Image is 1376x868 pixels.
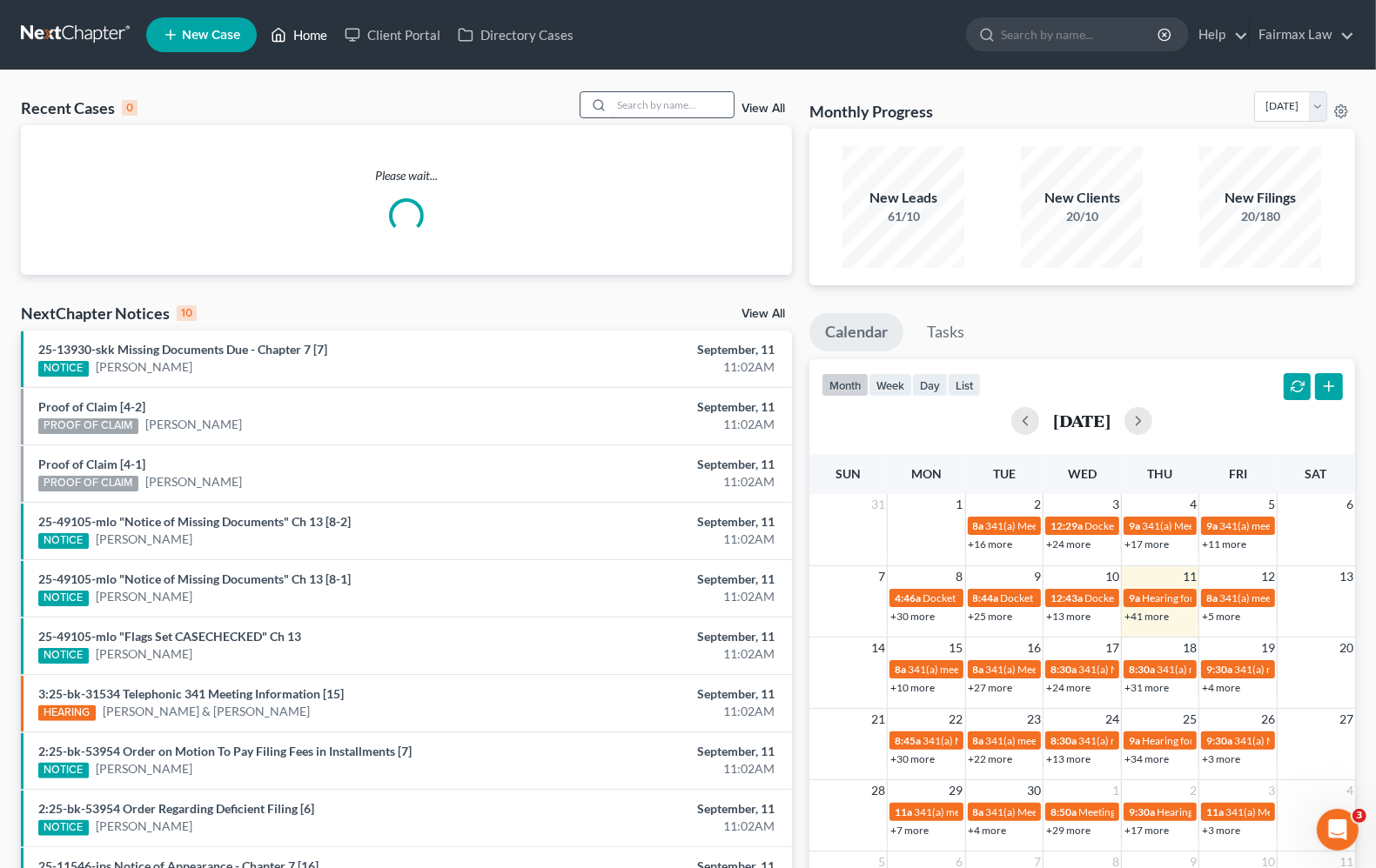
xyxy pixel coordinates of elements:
[948,709,965,730] span: 22
[809,101,933,122] h3: Monthly Progress
[540,760,775,778] div: 11:02AM
[1353,809,1366,823] span: 3
[842,188,964,208] div: New Leads
[38,744,412,758] a: 2:25-bk-53954 Order on Motion To Pay Filing Fees in Installments [7]
[1050,519,1083,532] span: 12:29a
[1104,709,1121,730] span: 24
[38,457,145,471] a: Proof of Claim [4-1]
[1157,805,1292,818] span: Hearing for [PERSON_NAME]
[38,820,89,836] div: NOTICE
[1199,208,1321,225] div: 20/180
[908,663,1168,676] span: 341(a) meeting for [PERSON_NAME] & [PERSON_NAME]
[876,566,887,587] span: 7
[540,456,775,473] div: September, 11
[1084,591,1240,604] span: Docket Text: for [PERSON_NAME]
[262,19,336,50] a: Home
[38,591,89,606] div: NOTICE
[1206,734,1232,747] span: 9:30a
[1104,566,1121,587] span: 10
[1124,537,1169,551] a: +17 more
[540,358,775,376] div: 11:02AM
[895,805,912,818] span: 11a
[969,824,1007,837] a: +4 more
[890,824,929,837] a: +7 more
[96,358,192,376] a: [PERSON_NAME]
[612,92,734,117] input: Search by name...
[38,686,344,701] a: 3:25-bk-31534 Telephonic 341 Meeting Information [15]
[103,703,310,720] a: [PERSON_NAME] & [PERSON_NAME]
[836,466,861,481] span: Sun
[182,29,240,42] span: New Case
[1188,494,1198,515] span: 4
[1202,824,1240,837] a: +3 more
[38,571,351,586] a: 25-49105-mlo "Notice of Missing Documents" Ch 13 [8-1]
[742,103,785,115] a: View All
[145,473,242,491] a: [PERSON_NAME]
[1259,709,1277,730] span: 26
[1001,591,1157,604] span: Docket Text: for [PERSON_NAME]
[96,818,192,835] a: [PERSON_NAME]
[38,629,301,644] a: 25-49105-mlo "Flags Set CASECHECKED" Ch 13
[1202,537,1246,551] a: +11 more
[948,373,981,397] button: list
[1148,466,1173,481] span: Thu
[969,610,1013,623] a: +25 more
[1129,591,1140,604] span: 9a
[1021,208,1143,225] div: 20/10
[986,519,1155,532] span: 341(a) Meeting for [PERSON_NAME]
[540,818,775,835] div: 11:02AM
[540,571,775,588] div: September, 11
[1206,591,1218,604] span: 8a
[1338,566,1355,587] span: 13
[540,800,775,818] div: September, 11
[969,681,1013,694] a: +27 more
[96,645,192,663] a: [PERSON_NAME]
[1129,519,1140,532] span: 9a
[145,416,242,433] a: [PERSON_NAME]
[911,313,980,351] a: Tasks
[38,648,89,664] div: NOTICE
[1188,780,1198,801] span: 2
[973,734,984,747] span: 8a
[1129,734,1140,747] span: 9a
[1317,809,1359,851] iframe: Intercom live chat
[1046,537,1091,551] a: +24 more
[869,780,887,801] span: 28
[540,416,775,433] div: 11:02AM
[1202,752,1240,765] a: +3 more
[1142,519,1367,532] span: 341(a) Meeting of Creditors for [PERSON_NAME]
[1104,638,1121,658] span: 17
[842,208,964,225] div: 61/10
[973,663,984,676] span: 8a
[1032,494,1043,515] span: 2
[912,373,948,397] button: day
[1124,824,1169,837] a: +17 more
[1259,638,1277,658] span: 19
[21,303,197,324] div: NextChapter Notices
[890,752,935,765] a: +30 more
[540,341,775,358] div: September, 11
[96,531,192,548] a: [PERSON_NAME]
[1025,780,1043,801] span: 30
[540,743,775,760] div: September, 11
[1124,681,1169,694] a: +31 more
[890,681,935,694] a: +10 more
[1338,638,1355,658] span: 20
[38,705,96,721] div: HEARING
[540,645,775,663] div: 11:02AM
[1046,681,1091,694] a: +24 more
[21,167,792,184] p: Please wait...
[1142,591,1370,604] span: Hearing for [PERSON_NAME] & [PERSON_NAME]
[1078,734,1246,747] span: 341(a) meeting for [PERSON_NAME]
[96,588,192,605] a: [PERSON_NAME]
[540,513,775,531] div: September, 11
[38,476,138,491] div: PROOF OF CLAIM
[1025,638,1043,658] span: 16
[1338,709,1355,730] span: 27
[1084,519,1240,532] span: Docket Text: for [PERSON_NAME]
[38,763,89,778] div: NOTICE
[1345,780,1355,801] span: 4
[1206,805,1224,818] span: 11a
[1124,752,1169,765] a: +34 more
[1021,188,1143,208] div: New Clients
